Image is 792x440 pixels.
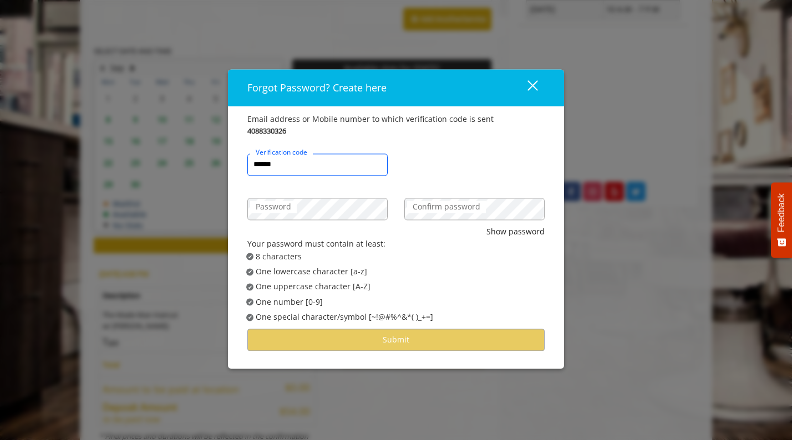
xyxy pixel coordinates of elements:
[248,298,252,306] span: ✔
[247,329,545,351] button: Submit
[247,113,545,125] div: Email address or Mobile number to which verification code is sent
[515,79,537,96] div: close dialog
[486,226,545,238] button: Show password
[250,147,313,157] label: Verification code
[247,125,286,137] b: 4088330326
[248,268,252,277] span: ✔
[256,311,433,323] span: One special character/symbol [~!@#%^&*( )_+=]
[256,296,323,308] span: One number [0-9]
[776,193,786,232] span: Feedback
[248,313,252,322] span: ✔
[771,182,792,258] button: Feedback - Show survey
[247,81,387,94] span: Forgot Password? Create here
[250,201,297,213] label: Password
[248,252,252,261] span: ✔
[247,154,388,176] input: Verification code
[256,250,302,263] span: 8 characters
[256,265,367,278] span: One lowercase character [a-z]
[256,281,370,293] span: One uppercase character [A-Z]
[247,198,388,220] input: Password
[248,283,252,291] span: ✔
[404,198,545,220] input: Confirm password
[407,201,486,213] label: Confirm password
[507,76,545,99] button: close dialog
[247,238,545,250] div: Your password must contain at least:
